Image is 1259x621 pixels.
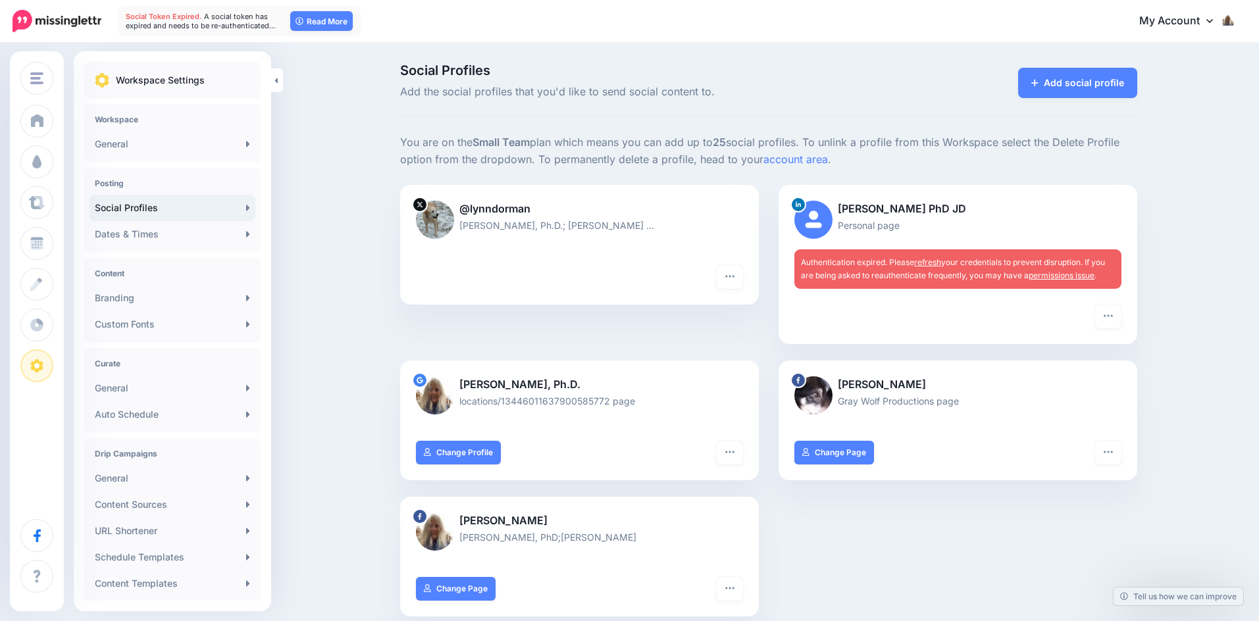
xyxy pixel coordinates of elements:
a: Branding [90,285,255,311]
p: [PERSON_NAME], PhD;[PERSON_NAME] [416,530,743,545]
p: [PERSON_NAME] PhD JD [794,201,1121,218]
img: user_default_image.png [794,201,833,239]
a: Social Profiles [90,195,255,221]
img: AEdFTp5SABNSWU3V7ksu0wOT54sO9e0jNchFEV_diOEbOAs96-c-72306.png [416,376,454,414]
a: Auto Schedule [90,401,255,428]
span: Social Token Expired. [126,12,202,21]
p: Workspace Settings [116,72,205,88]
p: You are on the plan which means you can add up to social profiles. To unlink a profile from this ... [400,134,1137,168]
img: FGcMp5rI-5765.jpg [416,201,454,239]
a: My Account [1126,5,1239,37]
a: Custom Fonts [90,311,255,337]
p: @lynndorman [416,201,743,218]
a: Add social profile [1018,68,1137,98]
h4: Curate [95,359,250,368]
p: Gray Wolf Productions page [794,393,1121,409]
img: menu.png [30,72,43,84]
a: General [90,131,255,157]
a: Change Page [794,441,874,464]
p: [PERSON_NAME] [416,512,743,530]
img: 324574481_1403673757109188_1795860988169402933_n-bsa70410.jpg [416,512,454,551]
h4: Workspace [95,114,250,124]
img: settings.png [95,73,109,87]
a: Schedule Templates [90,544,255,570]
span: Authentication expired. Please your credentials to prevent disruption. If you are being asked to ... [801,257,1105,280]
img: 305496839_489328156533850_6752753964577243944_n-bsa67080.jpg [794,376,833,414]
p: locations/13446011637900585772 page [416,393,743,409]
p: [PERSON_NAME] [794,376,1121,393]
p: [PERSON_NAME], Ph.D.; [PERSON_NAME] … [416,218,743,233]
b: 25 [713,136,726,149]
h4: Drip Campaigns [95,449,250,459]
a: URL Shortener [90,518,255,544]
a: permissions issue [1029,270,1094,280]
a: General [90,375,255,401]
a: account area [763,153,828,166]
a: Content Templates [90,570,255,597]
span: Social Profiles [400,64,885,77]
p: [PERSON_NAME], Ph.D. [416,376,743,393]
a: Change Page [416,577,496,601]
b: Small Team [473,136,530,149]
a: Read More [290,11,353,31]
img: Missinglettr [13,10,101,32]
a: Content Sources [90,491,255,518]
h4: Posting [95,178,250,188]
span: Add the social profiles that you'd like to send social content to. [400,84,885,101]
a: refresh [914,257,941,267]
a: Tell us how we can improve [1114,587,1243,605]
a: Dates & Times [90,221,255,247]
h4: Content [95,268,250,278]
p: Personal page [794,218,1121,233]
a: General [90,465,255,491]
span: A social token has expired and needs to be re-authenticated… [126,12,276,30]
a: Change Profile [416,441,501,464]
